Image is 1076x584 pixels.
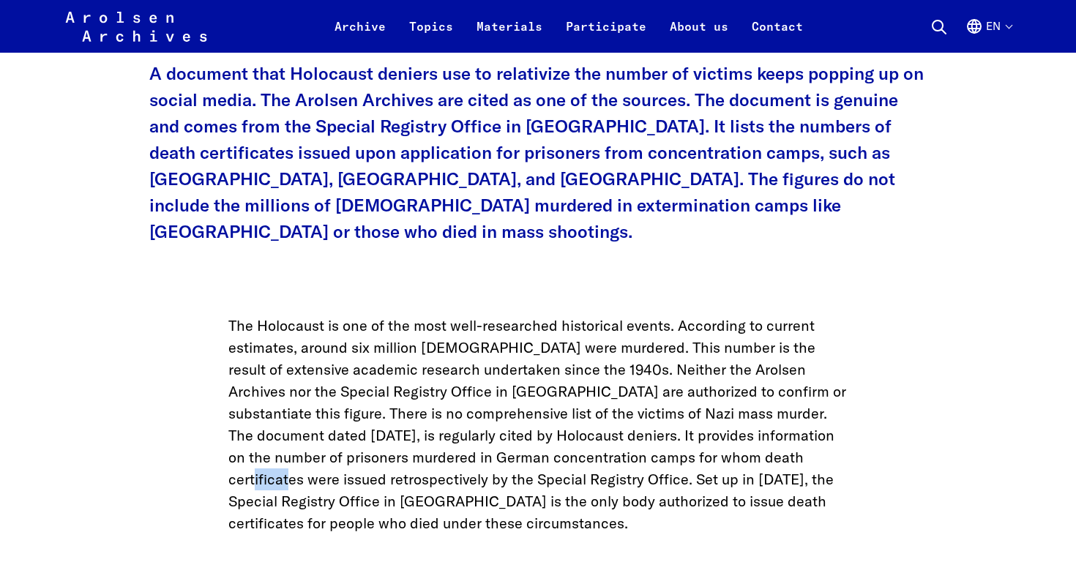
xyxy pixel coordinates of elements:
p: A document that Holocaust deniers use to relativize the number of victims keeps popping up on soc... [149,60,927,244]
nav: Primary [323,9,815,44]
a: Archive [323,18,397,53]
a: About us [658,18,740,53]
a: Topics [397,18,465,53]
a: Materials [465,18,554,53]
button: English, language selection [965,18,1012,53]
a: Participate [554,18,658,53]
a: Contact [740,18,815,53]
p: The Holocaust is one of the most well-researched historical events. According to current estimate... [228,315,848,534]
